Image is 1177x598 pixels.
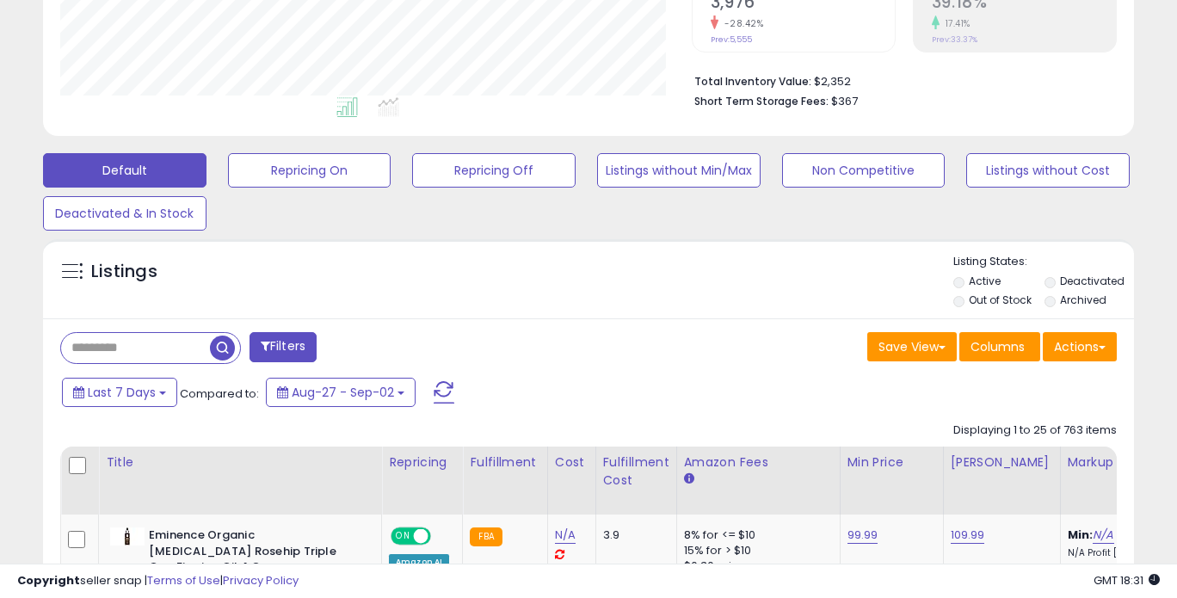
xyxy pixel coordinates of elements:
[684,453,833,472] div: Amazon Fees
[470,453,539,472] div: Fulfillment
[951,453,1053,472] div: [PERSON_NAME]
[966,153,1130,188] button: Listings without Cost
[969,274,1001,288] label: Active
[694,94,829,108] b: Short Term Storage Fees:
[603,527,663,543] div: 3.9
[953,254,1135,270] p: Listing States:
[17,573,299,589] div: seller snap | |
[969,293,1032,307] label: Out of Stock
[1093,527,1113,544] a: N/A
[1094,572,1160,589] span: 2025-09-10 18:31 GMT
[147,572,220,589] a: Terms of Use
[17,572,80,589] strong: Copyright
[684,527,827,543] div: 8% for <= $10
[412,153,576,188] button: Repricing Off
[223,572,299,589] a: Privacy Policy
[149,527,358,580] b: Eminence Organic [MEDICAL_DATA] Rosehip Triple C+e Firming Oil, 1 Ounce
[940,17,971,30] small: 17.41%
[392,529,414,544] span: ON
[711,34,752,45] small: Prev: 5,555
[951,527,985,544] a: 109.99
[603,453,669,490] div: Fulfillment Cost
[718,17,764,30] small: -28.42%
[971,338,1025,355] span: Columns
[88,384,156,401] span: Last 7 Days
[555,527,576,544] a: N/A
[555,453,588,472] div: Cost
[43,153,206,188] button: Default
[694,74,811,89] b: Total Inventory Value:
[91,260,157,284] h5: Listings
[953,422,1117,439] div: Displaying 1 to 25 of 763 items
[389,453,455,472] div: Repricing
[180,385,259,402] span: Compared to:
[597,153,761,188] button: Listings without Min/Max
[292,384,394,401] span: Aug-27 - Sep-02
[266,378,416,407] button: Aug-27 - Sep-02
[959,332,1040,361] button: Columns
[932,34,977,45] small: Prev: 33.37%
[1068,527,1094,543] b: Min:
[867,332,957,361] button: Save View
[1060,293,1106,307] label: Archived
[470,527,502,546] small: FBA
[694,70,1104,90] li: $2,352
[106,453,374,472] div: Title
[684,543,827,558] div: 15% for > $10
[228,153,391,188] button: Repricing On
[1043,332,1117,361] button: Actions
[847,527,878,544] a: 99.99
[782,153,946,188] button: Non Competitive
[847,453,936,472] div: Min Price
[250,332,317,362] button: Filters
[62,378,177,407] button: Last 7 Days
[684,472,694,487] small: Amazon Fees.
[1060,274,1125,288] label: Deactivated
[428,529,456,544] span: OFF
[831,93,858,109] span: $367
[43,196,206,231] button: Deactivated & In Stock
[110,527,145,546] img: 21leFFpOMLL._SL40_.jpg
